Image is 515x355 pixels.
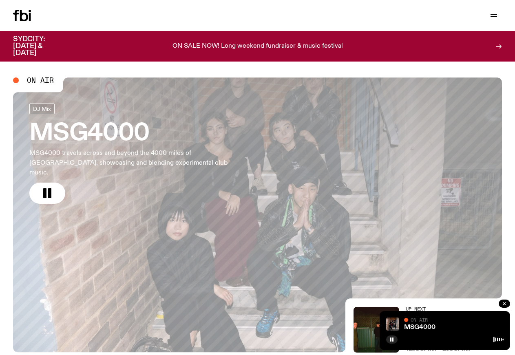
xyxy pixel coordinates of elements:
h3: MSG4000 [29,122,238,145]
a: MSG4000 [404,324,435,331]
p: ON SALE NOW! Long weekend fundraiser & music festival [172,43,343,50]
p: MSG4000 travels across and beyond the 4000 miles of [GEOGRAPHIC_DATA], showcasing and blending ex... [29,148,238,178]
span: On Air [411,317,428,322]
span: DJ Mix [33,106,51,112]
h2: Up Next [406,307,470,311]
a: MSG4000MSG4000 travels across and beyond the 4000 miles of [GEOGRAPHIC_DATA], showcasing and blen... [29,104,238,204]
h3: SYDCITY: [DATE] & [DATE] [13,36,65,57]
img: A greeny-grainy film photo of Bela, John and Bindi at night. They are standing in a backyard on g... [354,307,399,353]
span: On Air [27,77,54,84]
a: DJ Mix [29,104,55,114]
